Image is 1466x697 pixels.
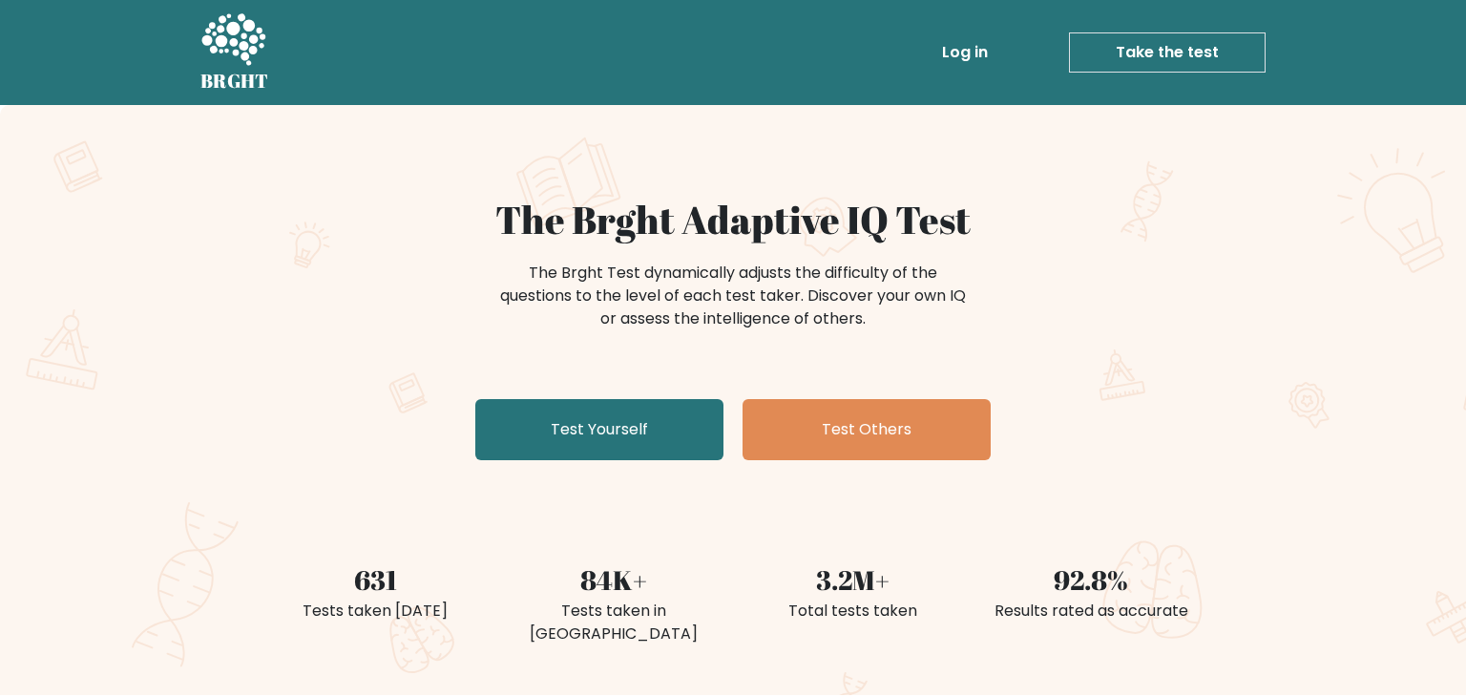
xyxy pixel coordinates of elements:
[1069,32,1266,73] a: Take the test
[200,8,269,97] a: BRGHT
[744,600,960,623] div: Total tests taken
[506,600,722,645] div: Tests taken in [GEOGRAPHIC_DATA]
[743,399,991,460] a: Test Others
[744,560,960,600] div: 3.2M+
[475,399,723,460] a: Test Yourself
[494,262,972,330] div: The Brght Test dynamically adjusts the difficulty of the questions to the level of each test take...
[267,600,483,623] div: Tests taken [DATE]
[983,600,1199,623] div: Results rated as accurate
[983,560,1199,600] div: 92.8%
[267,197,1199,243] h1: The Brght Adaptive IQ Test
[934,33,995,72] a: Log in
[200,70,269,93] h5: BRGHT
[506,560,722,600] div: 84K+
[267,560,483,600] div: 631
